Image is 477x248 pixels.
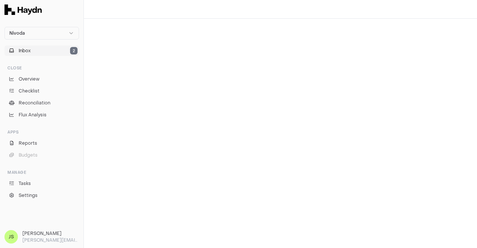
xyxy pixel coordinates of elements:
a: Flux Analysis [4,110,79,120]
button: Inbox2 [4,45,79,56]
span: Flux Analysis [19,112,47,118]
span: Reports [19,140,37,147]
div: Manage [4,166,79,178]
span: JS [4,230,18,244]
span: Checklist [19,88,40,94]
span: Reconciliation [19,100,50,106]
a: Reports [4,138,79,148]
a: Reconciliation [4,98,79,108]
button: Nivoda [4,27,79,40]
a: Settings [4,190,79,201]
span: Settings [19,192,38,199]
a: Checklist [4,86,79,96]
span: Budgets [19,152,38,158]
div: Close [4,62,79,74]
div: Apps [4,126,79,138]
span: Tasks [19,180,31,187]
span: Overview [19,76,40,82]
a: Overview [4,74,79,84]
span: Inbox [19,47,31,54]
a: Tasks [4,178,79,189]
h3: [PERSON_NAME] [22,230,79,237]
span: Nivoda [9,30,25,36]
button: Budgets [4,150,79,160]
img: Haydn Logo [4,4,42,15]
p: [PERSON_NAME][EMAIL_ADDRESS][DOMAIN_NAME] [22,237,79,244]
